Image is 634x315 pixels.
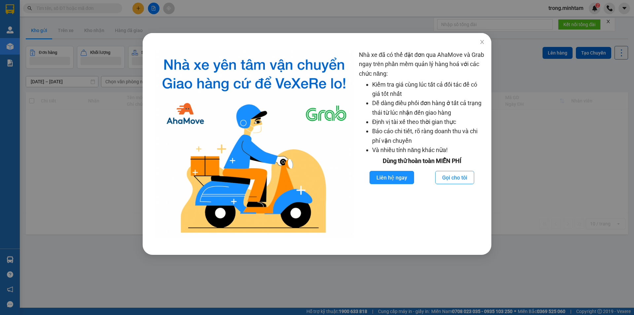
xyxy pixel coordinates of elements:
div: Nhà xe đã có thể đặt đơn qua AhaMove và Grab ngay trên phần mềm quản lý hàng hoá với các chức năng: [359,50,485,238]
li: Định vị tài xế theo thời gian thực [372,117,485,127]
li: Báo cáo chi tiết, rõ ràng doanh thu và chi phí vận chuyển [372,127,485,145]
img: logo [155,50,354,238]
li: Và nhiều tính năng khác nữa! [372,145,485,155]
button: Liên hệ ngay [370,171,414,184]
li: Dễ dàng điều phối đơn hàng ở tất cả trạng thái từ lúc nhận đến giao hàng [372,98,485,117]
span: Gọi cho tôi [442,174,467,182]
button: Close [473,33,491,52]
span: Liên hệ ngay [376,174,407,182]
li: Kiểm tra giá cùng lúc tất cả đối tác để có giá tốt nhất [372,80,485,99]
button: Gọi cho tôi [435,171,474,184]
div: Dùng thử hoàn toàn MIỄN PHÍ [359,156,485,166]
span: close [479,39,485,45]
